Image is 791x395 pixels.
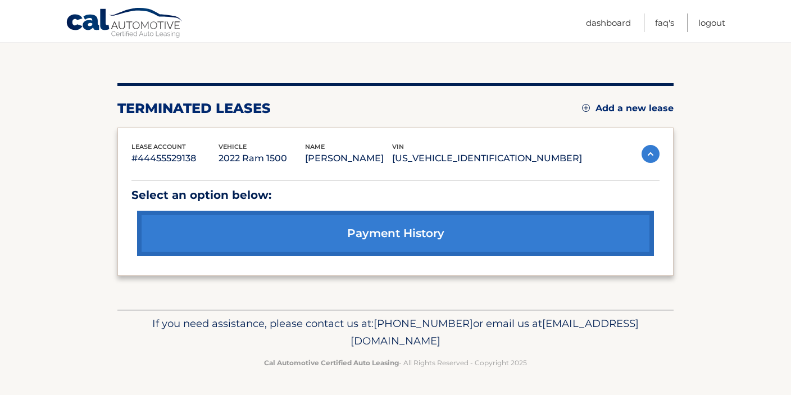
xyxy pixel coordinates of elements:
p: [PERSON_NAME] [305,151,392,166]
span: lease account [131,143,186,151]
p: 2022 Ram 1500 [219,151,306,166]
a: Dashboard [586,13,631,32]
p: Select an option below: [131,185,660,205]
strong: Cal Automotive Certified Auto Leasing [264,358,399,367]
span: [PHONE_NUMBER] [374,317,473,330]
a: FAQ's [655,13,674,32]
a: Add a new lease [582,103,674,114]
p: [US_VEHICLE_IDENTIFICATION_NUMBER] [392,151,582,166]
p: If you need assistance, please contact us at: or email us at [125,315,666,351]
img: add.svg [582,104,590,112]
a: Cal Automotive [66,7,184,40]
span: name [305,143,325,151]
span: vin [392,143,404,151]
h2: terminated leases [117,100,271,117]
a: Logout [698,13,725,32]
p: #44455529138 [131,151,219,166]
p: - All Rights Reserved - Copyright 2025 [125,357,666,369]
span: vehicle [219,143,247,151]
a: payment history [137,211,654,256]
img: accordion-active.svg [642,145,660,163]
